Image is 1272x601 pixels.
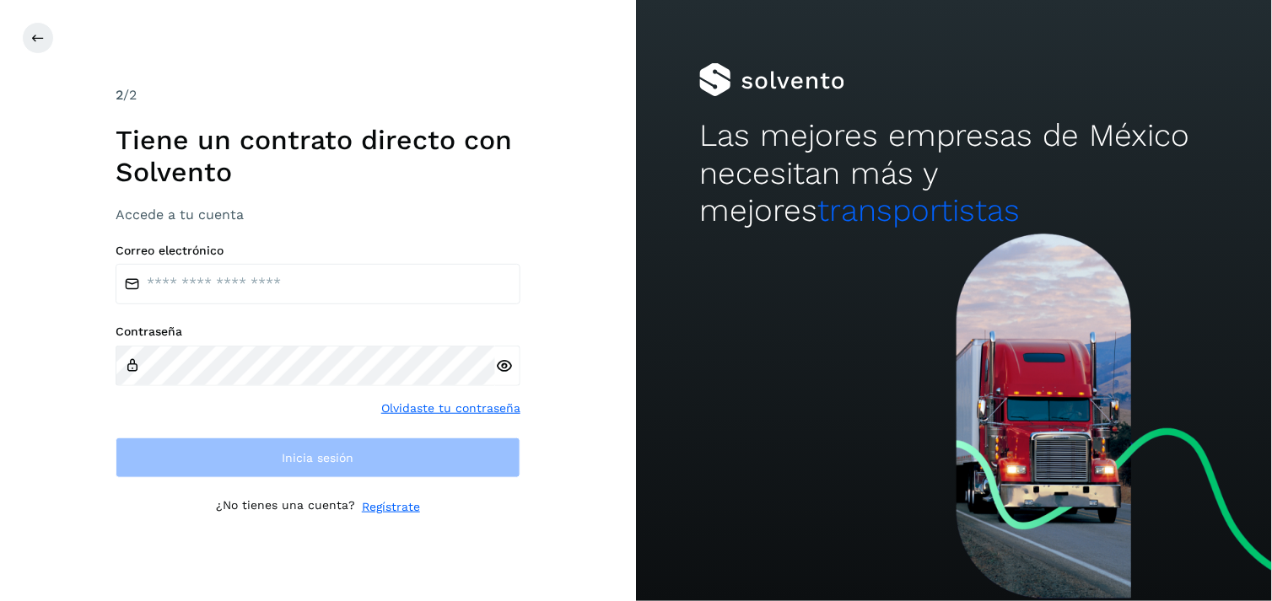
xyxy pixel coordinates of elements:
[817,192,1020,228] span: transportistas
[362,498,420,516] a: Regístrate
[116,85,520,105] div: /2
[116,87,123,103] span: 2
[116,437,520,478] button: Inicia sesión
[216,498,355,516] p: ¿No tienes una cuenta?
[116,244,520,258] label: Correo electrónico
[116,207,520,223] h3: Accede a tu cuenta
[283,452,354,464] span: Inicia sesión
[116,325,520,339] label: Contraseña
[381,400,520,417] a: Olvidaste tu contraseña
[116,124,520,189] h1: Tiene un contrato directo con Solvento
[699,117,1208,229] h2: Las mejores empresas de México necesitan más y mejores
